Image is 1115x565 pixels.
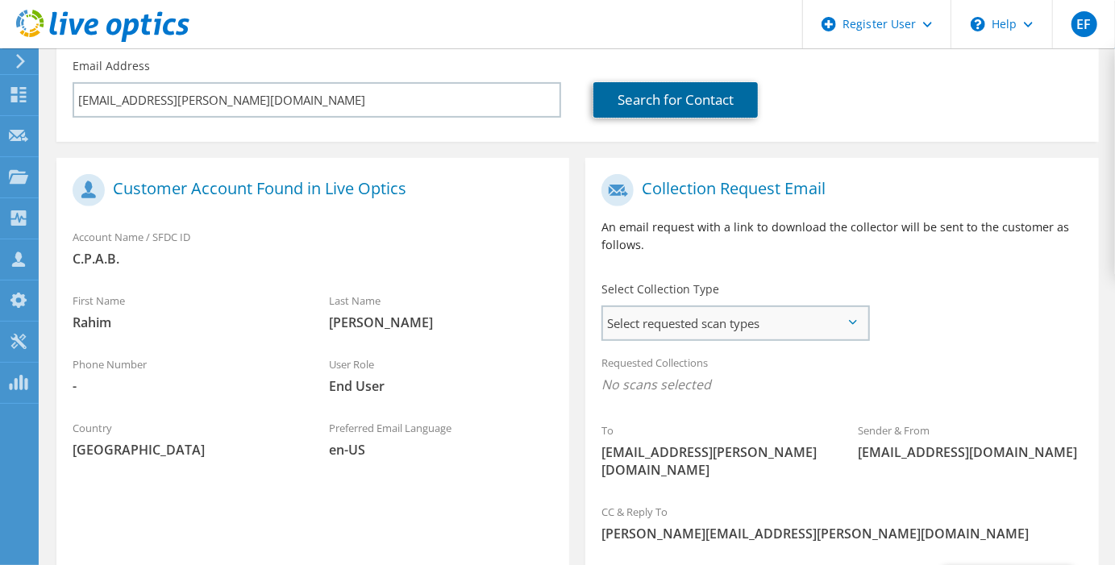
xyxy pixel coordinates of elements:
[313,284,569,339] div: Last Name
[73,441,297,459] span: [GEOGRAPHIC_DATA]
[585,495,1098,550] div: CC & Reply To
[601,174,1074,206] h1: Collection Request Email
[73,314,297,331] span: Rahim
[593,82,758,118] a: Search for Contact
[601,443,826,479] span: [EMAIL_ADDRESS][PERSON_NAME][DOMAIN_NAME]
[56,411,313,467] div: Country
[56,220,569,276] div: Account Name / SFDC ID
[329,377,553,395] span: End User
[603,307,867,339] span: Select requested scan types
[859,443,1083,461] span: [EMAIL_ADDRESS][DOMAIN_NAME]
[73,377,297,395] span: -
[56,347,313,403] div: Phone Number
[842,413,1099,469] div: Sender & From
[73,58,150,74] label: Email Address
[585,413,842,487] div: To
[1071,11,1097,37] span: EF
[313,347,569,403] div: User Role
[601,218,1082,254] p: An email request with a link to download the collector will be sent to the customer as follows.
[73,250,553,268] span: C.P.A.B.
[601,525,1082,542] span: [PERSON_NAME][EMAIL_ADDRESS][PERSON_NAME][DOMAIN_NAME]
[56,284,313,339] div: First Name
[585,346,1098,405] div: Requested Collections
[329,441,553,459] span: en-US
[971,17,985,31] svg: \n
[313,411,569,467] div: Preferred Email Language
[601,281,719,297] label: Select Collection Type
[73,174,545,206] h1: Customer Account Found in Live Optics
[329,314,553,331] span: [PERSON_NAME]
[601,376,1082,393] span: No scans selected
